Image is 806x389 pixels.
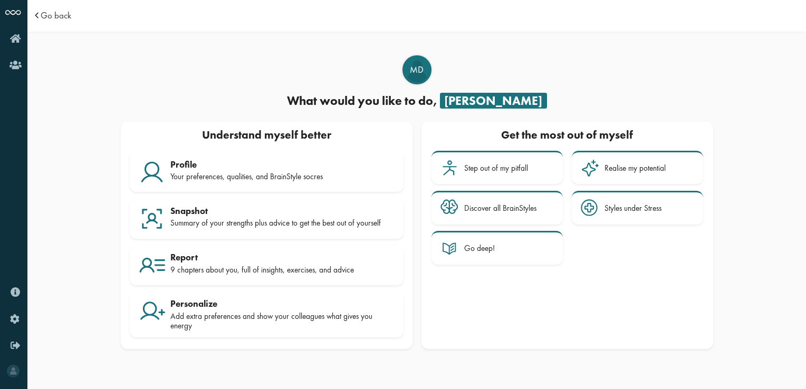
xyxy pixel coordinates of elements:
span: MD [404,64,430,76]
div: Michael Doerflinger [402,55,431,84]
div: Get the most out of myself [430,126,704,146]
a: Go deep! [431,231,563,265]
div: Your preferences, qualities, and BrainStyle socres [170,172,395,181]
a: Report 9 chapters about you, full of insights, exercises, and advice [130,245,404,285]
div: Realise my potential [604,163,666,173]
div: 9 chapters about you, full of insights, exercises, and advice [170,265,395,275]
div: Report [170,252,395,262]
a: Styles under Stress [572,191,703,225]
span: What would you like to do, [287,93,437,109]
div: Personalize [170,298,395,309]
span: [PERSON_NAME] [440,93,547,109]
div: Discover all BrainStyles [464,203,536,213]
a: Discover all BrainStyles [431,191,563,225]
div: Profile [170,159,395,170]
a: Personalize Add extra preferences and show your colleagues what gives you energy [130,292,404,338]
div: Understand myself better [125,126,408,146]
div: Go deep! [464,244,495,253]
a: Go back [41,11,71,20]
a: Profile Your preferences, qualities, and BrainStyle socres [130,151,404,192]
div: Step out of my pitfall [464,163,528,173]
a: Step out of my pitfall [431,151,563,184]
div: Styles under Stress [604,203,661,213]
div: Snapshot [170,206,395,216]
div: Add extra preferences and show your colleagues what gives you energy [170,312,395,331]
a: Snapshot Summary of your strengths plus advice to get the best out of yourself [130,199,404,239]
div: Summary of your strengths plus advice to get the best out of yourself [170,218,395,228]
a: Realise my potential [572,151,703,184]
